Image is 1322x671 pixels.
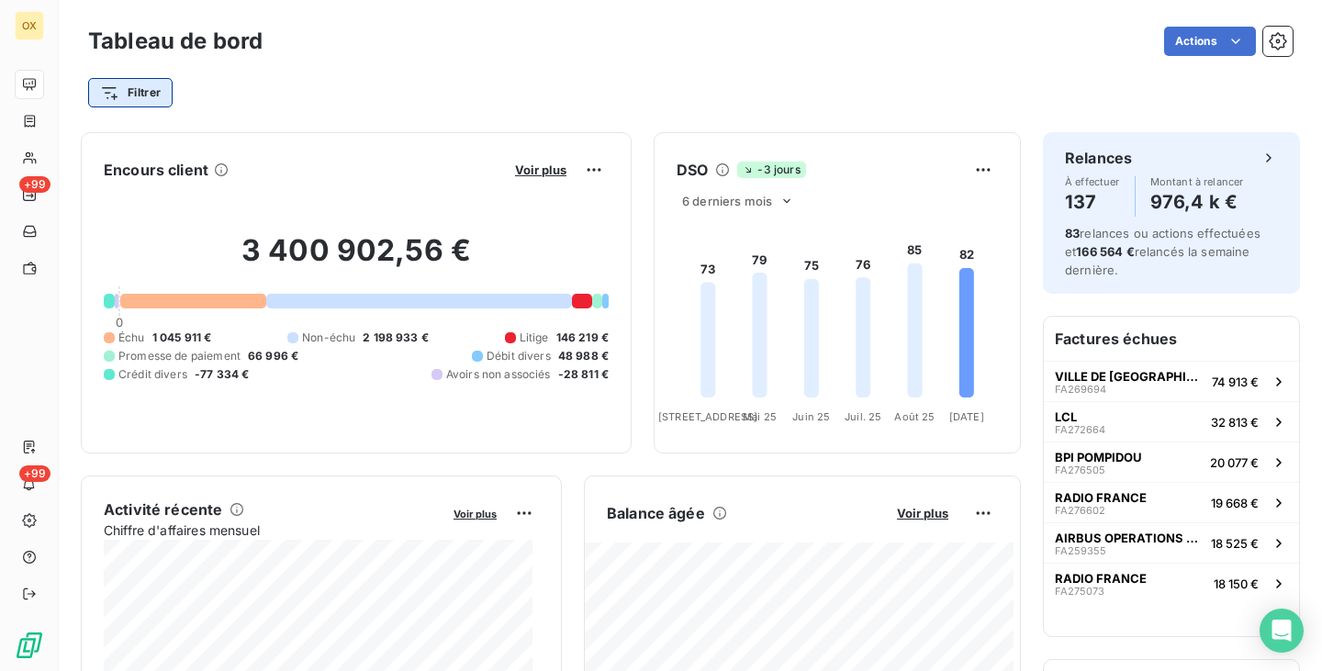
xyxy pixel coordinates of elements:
span: -77 334 € [195,366,249,383]
tspan: [DATE] [949,410,984,423]
span: 83 [1065,226,1080,240]
button: BPI POMPIDOUFA27650520 077 € [1044,442,1299,482]
span: 19 668 € [1211,496,1259,510]
span: Débit divers [487,348,551,364]
button: Voir plus [448,505,502,521]
span: Montant à relancer [1150,176,1244,187]
span: RADIO FRANCE [1055,571,1147,586]
span: Voir plus [897,506,948,520]
span: Non-échu [302,330,355,346]
h6: Factures échues [1044,317,1299,361]
span: Promesse de paiement [118,348,241,364]
h4: 137 [1065,187,1120,217]
span: FA276505 [1055,464,1105,475]
tspan: [STREET_ADDRESS] [658,410,757,423]
span: 6 derniers mois [682,194,772,208]
span: Litige [520,330,549,346]
span: Voir plus [515,162,566,177]
span: 18 150 € [1214,576,1259,591]
h6: Relances [1065,147,1132,169]
span: RADIO FRANCE [1055,490,1147,505]
span: 0 [116,315,123,330]
button: RADIO FRANCEFA27507318 150 € [1044,563,1299,603]
span: 146 219 € [556,330,609,346]
span: FA276602 [1055,505,1105,516]
h6: Balance âgée [607,502,705,524]
h6: Activité récente [104,498,222,520]
span: Chiffre d'affaires mensuel [104,520,441,540]
button: LCLFA27266432 813 € [1044,401,1299,442]
button: RADIO FRANCEFA27660219 668 € [1044,482,1299,522]
h3: Tableau de bord [88,25,263,58]
span: -3 jours [737,162,805,178]
span: +99 [19,176,50,193]
span: FA275073 [1055,586,1104,597]
button: Filtrer [88,78,173,107]
div: OX [15,11,44,40]
h6: Encours client [104,159,208,181]
h2: 3 400 902,56 € [104,232,609,287]
span: 66 996 € [248,348,298,364]
span: 18 525 € [1211,536,1259,551]
span: -28 811 € [558,366,609,383]
tspan: Juil. 25 [845,410,881,423]
span: +99 [19,465,50,482]
img: Logo LeanPay [15,631,44,660]
span: relances ou actions effectuées et relancés la semaine dernière. [1065,226,1260,277]
span: 166 564 € [1076,244,1134,259]
button: Voir plus [510,162,572,178]
span: Voir plus [454,508,497,520]
h4: 976,4 k € [1150,187,1244,217]
span: Crédit divers [118,366,187,383]
span: VILLE DE [GEOGRAPHIC_DATA] [1055,369,1204,384]
span: 20 077 € [1210,455,1259,470]
span: 1 045 911 € [152,330,212,346]
span: FA269694 [1055,384,1106,395]
h6: DSO [677,159,708,181]
div: Open Intercom Messenger [1260,609,1304,653]
span: 48 988 € [558,348,609,364]
tspan: Août 25 [894,410,935,423]
span: LCL [1055,409,1077,424]
span: Échu [118,330,145,346]
span: Avoirs non associés [446,366,551,383]
button: Actions [1164,27,1256,56]
button: AIRBUS OPERATIONS GMBHFA25935518 525 € [1044,522,1299,563]
button: VILLE DE [GEOGRAPHIC_DATA]FA26969474 913 € [1044,361,1299,401]
span: 32 813 € [1211,415,1259,430]
span: FA259355 [1055,545,1106,556]
span: À effectuer [1065,176,1120,187]
button: Voir plus [891,505,954,521]
span: 74 913 € [1212,375,1259,389]
span: 2 198 933 € [363,330,429,346]
span: BPI POMPIDOU [1055,450,1142,464]
tspan: Juin 25 [792,410,830,423]
tspan: Mai 25 [743,410,777,423]
span: AIRBUS OPERATIONS GMBH [1055,531,1204,545]
span: FA272664 [1055,424,1105,435]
